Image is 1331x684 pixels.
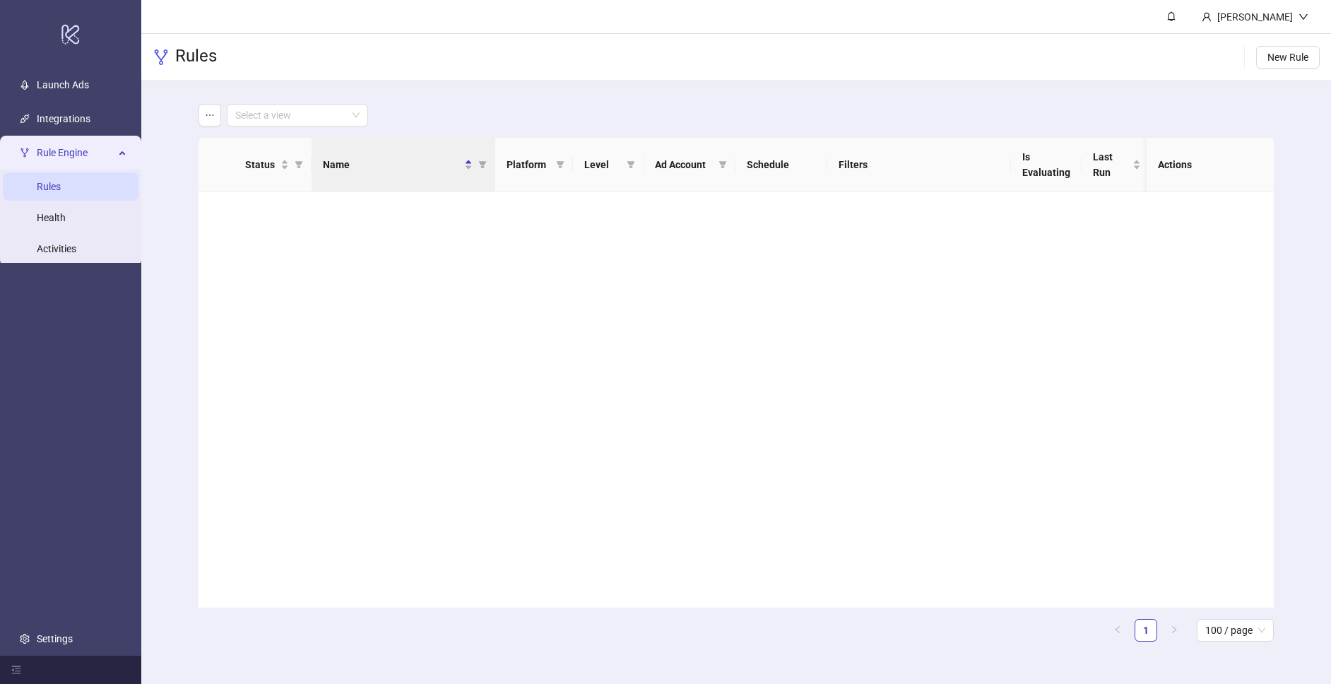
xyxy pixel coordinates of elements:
span: right [1170,625,1178,634]
span: 100 / page [1205,620,1265,641]
a: Rules [37,181,61,192]
span: Rule Engine [37,138,114,167]
th: Schedule [735,138,827,192]
a: Health [37,212,66,223]
span: New Rule [1267,52,1308,63]
a: 1 [1135,620,1157,641]
span: filter [624,154,638,175]
span: Last Run [1093,149,1130,180]
span: filter [627,160,635,169]
li: 1 [1135,619,1157,642]
th: Actions [1147,138,1274,192]
li: Previous Page [1106,619,1129,642]
th: Last Run [1082,138,1152,192]
span: Level [584,157,621,172]
h3: Rules [175,45,217,69]
span: fork [153,49,170,66]
span: menu-fold [11,665,21,675]
span: filter [475,154,490,175]
span: filter [292,154,306,175]
span: Status [245,157,278,172]
a: Launch Ads [37,79,89,90]
span: filter [553,154,567,175]
span: Platform [507,157,550,172]
span: bell [1166,11,1176,21]
th: Name [312,138,495,192]
span: Ad Account [655,157,713,172]
a: Settings [37,633,73,644]
span: filter [478,160,487,169]
div: Page Size [1197,619,1274,642]
a: Activities [37,243,76,254]
span: fork [20,148,30,158]
span: user [1202,12,1212,22]
span: ellipsis [205,110,215,120]
button: right [1163,619,1185,642]
th: Status [234,138,312,192]
span: filter [718,160,727,169]
th: Is Evaluating [1011,138,1082,192]
th: Filters [827,138,1011,192]
span: filter [295,160,303,169]
li: Next Page [1163,619,1185,642]
span: Name [323,157,461,172]
span: left [1113,625,1122,634]
button: left [1106,619,1129,642]
a: Integrations [37,113,90,124]
span: down [1299,12,1308,22]
span: filter [556,160,564,169]
span: filter [716,154,730,175]
button: New Rule [1256,46,1320,69]
div: [PERSON_NAME] [1212,9,1299,25]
